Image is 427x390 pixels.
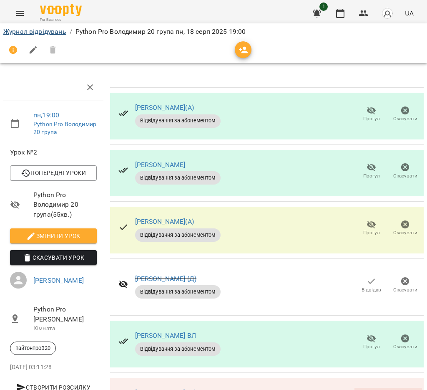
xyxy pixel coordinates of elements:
span: For Business [40,17,82,23]
button: Попередні уроки [10,165,97,180]
button: Прогул [354,217,388,240]
span: Прогул [363,229,380,236]
button: UA [402,5,417,21]
a: [PERSON_NAME] [135,161,186,169]
a: [PERSON_NAME](А) [135,104,194,111]
span: Відвідування за абонементом [135,231,221,239]
button: Скасувати Урок [10,250,97,265]
p: Python Pro Володимир 20 група пн, 18 серп 2025 19:00 [75,27,246,37]
span: Python Pro [PERSON_NAME] [33,304,97,324]
button: Змінити урок [10,228,97,243]
button: Скасувати [388,160,422,183]
span: Скасувати [393,286,417,294]
a: Python Pro Володимир 20 група [33,121,96,136]
span: UA [405,9,414,18]
button: Прогул [354,160,388,183]
span: Відвідування за абонементом [135,345,221,353]
button: Прогул [354,331,388,354]
a: Журнал відвідувань [3,28,66,35]
span: Відвідав [362,286,381,294]
span: Відвідування за абонементом [135,117,221,124]
span: Прогул [363,343,380,350]
span: Скасувати [393,115,417,122]
span: пайтонпроВ20 [10,344,55,352]
button: Прогул [354,103,388,126]
span: Скасувати [393,229,417,236]
a: [PERSON_NAME](А) [135,218,194,225]
li: / [70,27,72,37]
span: Python Pro Володимир 20 група ( 55 хв. ) [33,190,97,220]
span: Відвідування за абонементом [135,288,221,296]
img: Voopty Logo [40,4,82,16]
a: пн , 19:00 [33,111,59,119]
p: [DATE] 03:11:28 [10,363,97,372]
span: Скасувати [393,343,417,350]
span: Скасувати [393,172,417,180]
a: [PERSON_NAME] (Д) [135,275,197,283]
span: 1 [319,3,328,11]
span: Прогул [363,115,380,122]
p: Кімната [33,324,97,333]
a: [PERSON_NAME] ВЛ [135,332,196,339]
a: [PERSON_NAME] [33,276,84,284]
button: Скасувати [388,103,422,126]
button: Скасувати [388,331,422,354]
span: Скасувати Урок [17,253,90,263]
span: Попередні уроки [17,168,90,178]
span: Змінити урок [17,231,90,241]
span: Відвідування за абонементом [135,174,221,182]
span: Урок №2 [10,147,97,157]
button: Відвідав [354,274,388,297]
img: avatar_s.png [382,8,393,19]
div: пайтонпроВ20 [10,342,56,355]
button: Скасувати [388,217,422,240]
span: Прогул [363,172,380,180]
button: Скасувати [388,274,422,297]
button: Menu [10,3,30,23]
nav: breadcrumb [3,27,424,37]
